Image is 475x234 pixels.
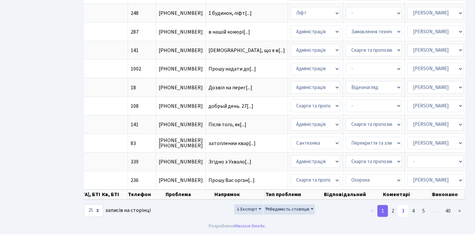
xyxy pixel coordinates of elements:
[323,190,382,199] th: Відповідальний
[208,28,250,36] span: в нашій коморі[...]
[214,190,265,199] th: Напрямок
[388,205,398,217] a: 2
[131,47,139,54] span: 141
[131,10,139,17] span: 248
[159,103,203,109] span: [PHONE_NUMBER]
[165,190,214,199] th: Проблема
[408,205,419,217] a: 4
[127,190,165,199] th: Телефон
[418,205,429,217] a: 5
[131,65,141,73] span: 1002
[131,140,136,147] span: 83
[159,138,203,148] span: [PHONE_NUMBER] [PHONE_NUMBER]
[454,205,465,217] a: >
[159,159,203,164] span: [PHONE_NUMBER]
[236,206,257,213] span: Експорт
[208,158,251,165] span: Згідно з Ухвало[...]
[208,65,256,73] span: Прошу надати до[...]
[131,177,139,184] span: 236
[131,102,139,110] span: 108
[208,102,253,110] span: добрый день. 27[...]
[208,47,285,54] span: [DEMOGRAPHIC_DATA], що я в[...]
[208,10,252,17] span: 1 будинок, ліфт[...]
[382,190,431,199] th: Коментарі
[159,48,203,53] span: [PHONE_NUMBER]
[208,84,252,91] span: Дозвіл на перег[...]
[208,140,256,147] span: затоплении квар[...]
[159,66,203,72] span: [PHONE_NUMBER]
[84,204,151,217] label: записів на сторінці
[431,190,465,199] th: Виконано
[101,190,127,199] th: Кв, БТІ
[398,205,408,217] a: 3
[84,204,103,217] select: записів на сторінці
[159,29,203,35] span: [PHONE_NUMBER]
[377,205,388,217] a: 1
[159,85,203,90] span: [PHONE_NUMBER]
[131,158,139,165] span: 339
[234,204,263,215] button: Експорт
[159,122,203,127] span: [PHONE_NUMBER]
[209,222,266,230] div: Розроблено .
[131,84,136,91] span: 18
[441,205,455,217] a: 40
[159,178,203,183] span: [PHONE_NUMBER]
[235,222,265,229] a: Massive Kinetic
[208,177,255,184] span: Прошу Вас орган[...]
[131,121,139,128] span: 141
[131,28,139,36] span: 287
[264,204,315,215] button: Видимість стовпців
[208,121,246,128] span: Після того, як[...]
[265,206,309,213] span: Видимість стовпців
[159,11,203,16] span: [PHONE_NUMBER]
[265,190,323,199] th: Тип проблеми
